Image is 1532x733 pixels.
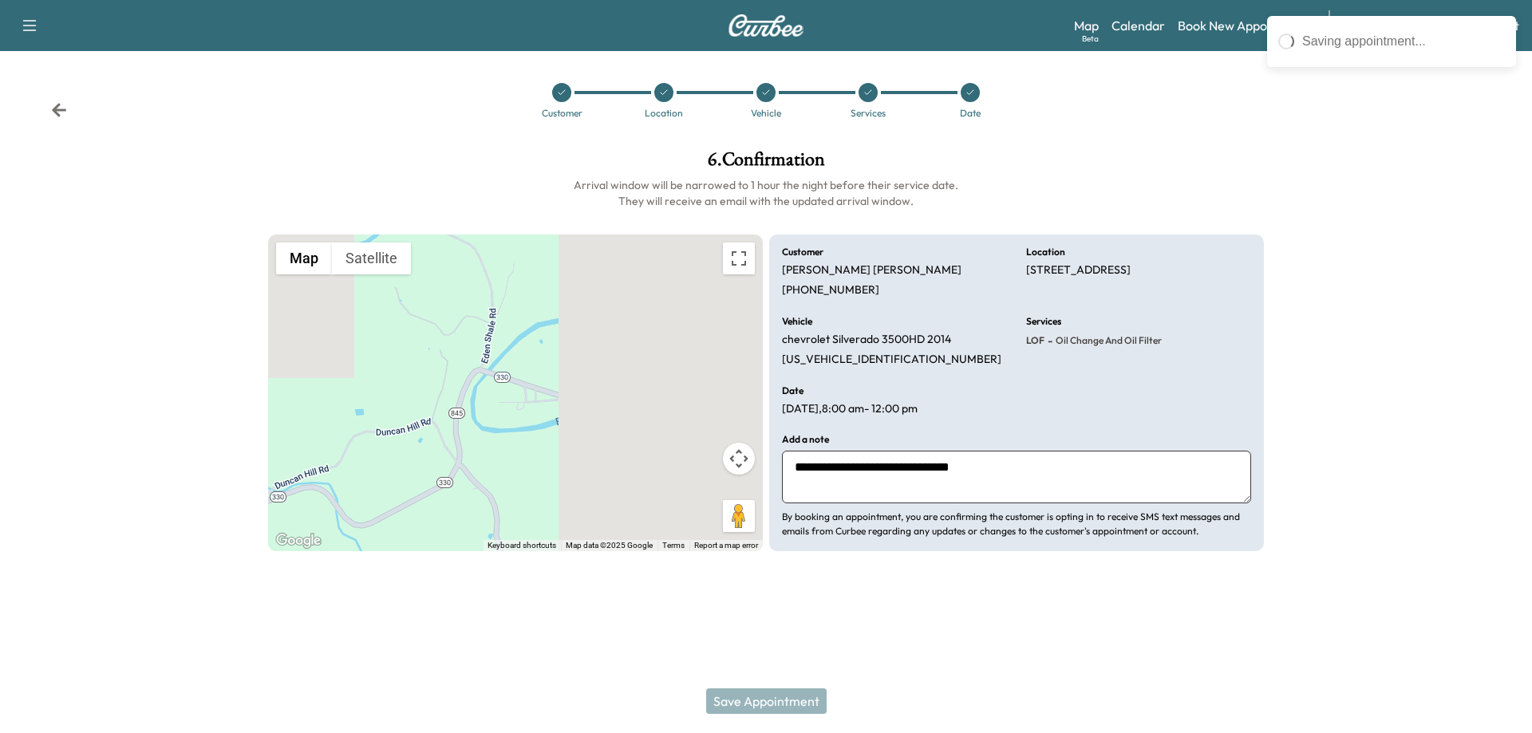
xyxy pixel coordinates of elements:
a: Book New Appointment [1178,16,1313,35]
h6: Location [1026,247,1065,257]
p: [DATE] , 8:00 am - 12:00 pm [782,402,918,416]
div: Services [851,108,886,118]
p: [PERSON_NAME] [PERSON_NAME] [782,263,961,278]
span: - [1044,333,1052,349]
div: Back [51,102,67,118]
p: [US_VEHICLE_IDENTIFICATION_NUMBER] [782,353,1001,367]
h6: Date [782,386,804,396]
img: Google [272,530,325,551]
p: By booking an appointment, you are confirming the customer is opting in to receive SMS text messa... [782,510,1251,538]
button: Map camera controls [723,443,755,475]
a: Terms (opens in new tab) [662,541,685,550]
div: Beta [1082,33,1099,45]
button: Show street map [276,242,332,274]
h6: Arrival window will be narrowed to 1 hour the night before their service date. They will receive ... [268,177,1264,209]
h1: 6 . Confirmation [268,150,1264,177]
div: Saving appointment... [1302,32,1505,51]
button: Drag Pegman onto the map to open Street View [723,500,755,532]
img: Curbee Logo [728,14,804,37]
div: Location [645,108,683,118]
span: Oil Change and Oil Filter [1052,334,1162,347]
button: Show satellite imagery [332,242,411,274]
button: Toggle fullscreen view [723,242,755,274]
span: Map data ©2025 Google [566,541,653,550]
div: Vehicle [751,108,781,118]
a: Calendar [1111,16,1165,35]
div: Date [960,108,981,118]
h6: Services [1026,317,1061,326]
p: [STREET_ADDRESS] [1026,263,1131,278]
span: LOF [1026,334,1044,347]
a: Report a map error [694,541,758,550]
div: Customer [542,108,582,118]
h6: Vehicle [782,317,812,326]
h6: Add a note [782,435,829,444]
a: Open this area in Google Maps (opens a new window) [272,530,325,551]
p: [PHONE_NUMBER] [782,283,879,298]
a: MapBeta [1074,16,1099,35]
button: Keyboard shortcuts [488,540,556,551]
h6: Customer [782,247,823,257]
p: chevrolet Silverado 3500HD 2014 [782,333,951,347]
